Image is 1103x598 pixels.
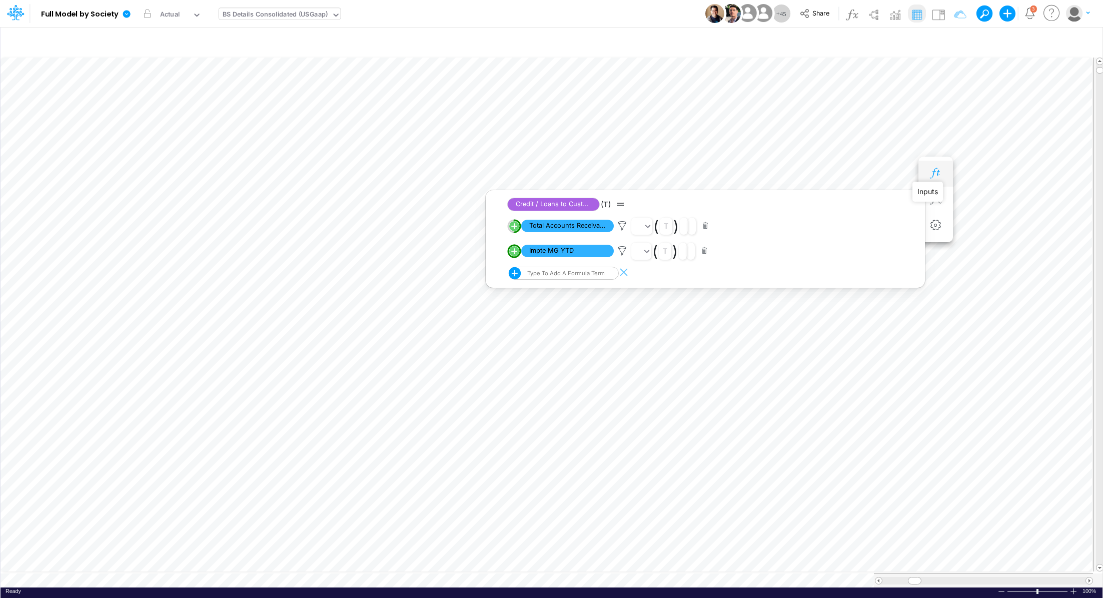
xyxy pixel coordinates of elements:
[1069,587,1077,595] div: Zoom In
[912,182,943,202] div: Inputs
[776,11,786,17] span: + 45
[736,2,759,25] img: User Image Icon
[507,198,600,211] span: Credit / Loans to Customers
[672,242,678,260] span: )
[160,10,180,21] div: Actual
[997,588,1005,595] div: Zoom Out
[812,9,829,17] span: Share
[9,32,885,52] input: Type a title here
[6,587,21,595] div: In Ready mode
[673,217,679,235] span: )
[507,244,521,258] svg: circle with outer border
[1032,7,1035,11] div: 3 unread items
[722,4,741,23] img: User Image Icon
[1036,589,1038,594] div: Zoom
[521,245,614,257] span: Impte MG YTD
[652,242,658,260] span: (
[525,270,605,277] div: Type to add a formula term
[41,10,119,19] b: Full Model by Society
[653,217,659,235] span: (
[663,247,667,255] div: t
[6,588,21,594] span: Ready
[601,200,611,209] span: (T)
[521,220,614,232] span: Total Accounts Receivables (USD)
[1024,8,1035,19] a: Notifications
[507,219,521,233] svg: circle with outer border
[1007,587,1069,595] div: Zoom
[223,10,328,21] div: BS Details Consolidated (USGaap)
[795,6,836,22] button: Share
[705,4,724,23] img: User Image Icon
[1082,587,1097,595] span: 100%
[664,222,668,230] div: t
[1082,587,1097,595] div: Zoom level
[752,2,774,25] img: User Image Icon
